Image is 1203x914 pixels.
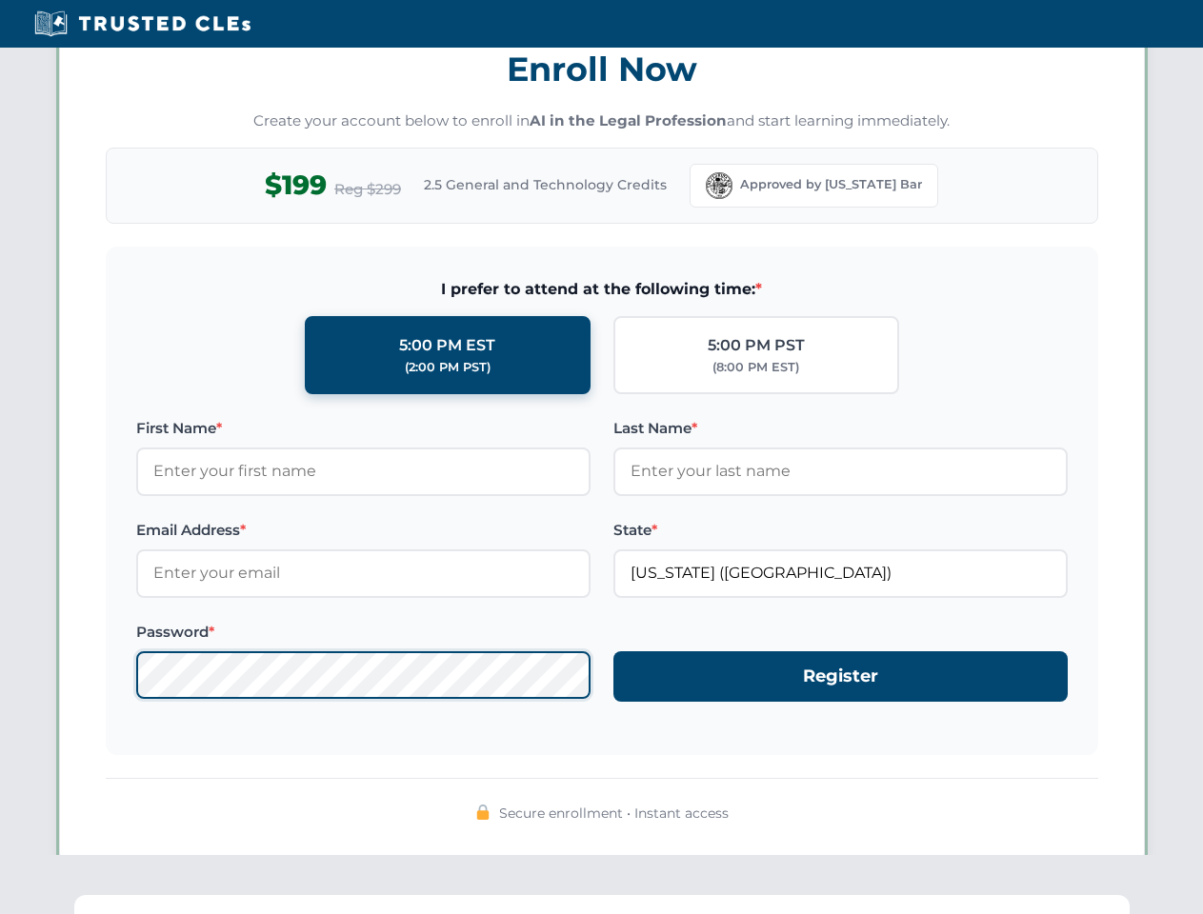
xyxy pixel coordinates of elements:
[399,333,495,358] div: 5:00 PM EST
[613,417,1068,440] label: Last Name
[136,519,591,542] label: Email Address
[334,178,401,201] span: Reg $299
[613,549,1068,597] input: Florida (FL)
[708,333,805,358] div: 5:00 PM PST
[706,172,732,199] img: Florida Bar
[136,621,591,644] label: Password
[613,651,1068,702] button: Register
[740,175,922,194] span: Approved by [US_STATE] Bar
[712,358,799,377] div: (8:00 PM EST)
[106,39,1098,99] h3: Enroll Now
[265,164,327,207] span: $199
[405,358,491,377] div: (2:00 PM PST)
[106,110,1098,132] p: Create your account below to enroll in and start learning immediately.
[136,417,591,440] label: First Name
[613,447,1068,495] input: Enter your last name
[136,447,591,495] input: Enter your first name
[499,803,729,824] span: Secure enrollment • Instant access
[136,549,591,597] input: Enter your email
[530,111,727,129] strong: AI in the Legal Profession
[136,277,1068,302] span: I prefer to attend at the following time:
[424,174,667,195] span: 2.5 General and Technology Credits
[475,805,491,820] img: 🔒
[613,519,1068,542] label: State
[29,10,256,38] img: Trusted CLEs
